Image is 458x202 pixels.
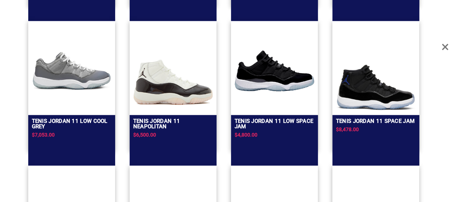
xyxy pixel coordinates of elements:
a: Tenis Jordan 11 Low Cool GreyTenis Jordan 11 Low Cool Grey$7,053.00 [28,20,115,150]
span: $4,800.00 [235,132,257,138]
span: $8,478.00 [336,126,359,132]
h2: Tenis Jordan 11 Space Jam [336,119,415,124]
img: Tenis Jordan 11 Low Cool Grey [32,31,112,111]
h2: Tenis Jordan 11 Low Cool Grey [32,119,112,129]
h2: TENIS JORDAN 11 LOW SPACE JAM [235,119,314,129]
a: Tenis Jordan 11 Space Jam Tenis Jordan 11 Space Jam$8,478.00 [332,20,419,150]
a: Tenis Jordan 11 NeapolitanTenis Jordan 11 Neapolitan$6,500.00 [130,20,217,150]
img: TENIS JORDAN 11 LOW SPACE JAM [235,31,314,111]
img: Tenis Jordan 11 Space Jam [336,64,416,110]
h2: Tenis Jordan 11 Neapolitan [133,119,213,129]
span: $7,053.00 [32,132,55,138]
span: Close Overlay [441,36,449,58]
a: TENIS JORDAN 11 LOW SPACE JAMTENIS JORDAN 11 LOW SPACE JAM$4,800.00 [231,20,318,150]
img: Tenis Jordan 11 Neapolitan [133,53,213,110]
span: $6,500.00 [133,132,156,138]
